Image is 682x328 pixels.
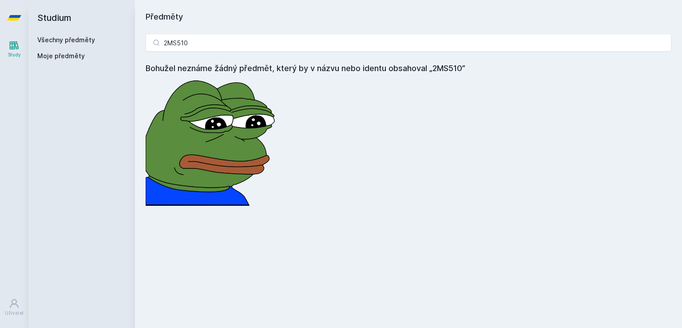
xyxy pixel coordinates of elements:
[37,36,95,44] a: Všechny předměty
[8,52,21,58] div: Study
[5,310,24,316] div: Uživatel
[146,75,279,206] img: error_picture.png
[146,62,671,75] h4: Bohužel neznáme žádný předmět, který by v názvu nebo identu obsahoval „2MS510”
[146,11,671,23] h1: Předměty
[37,52,85,60] span: Moje předměty
[2,294,27,321] a: Uživatel
[146,34,671,52] input: Název nebo ident předmětu…
[2,36,27,63] a: Study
